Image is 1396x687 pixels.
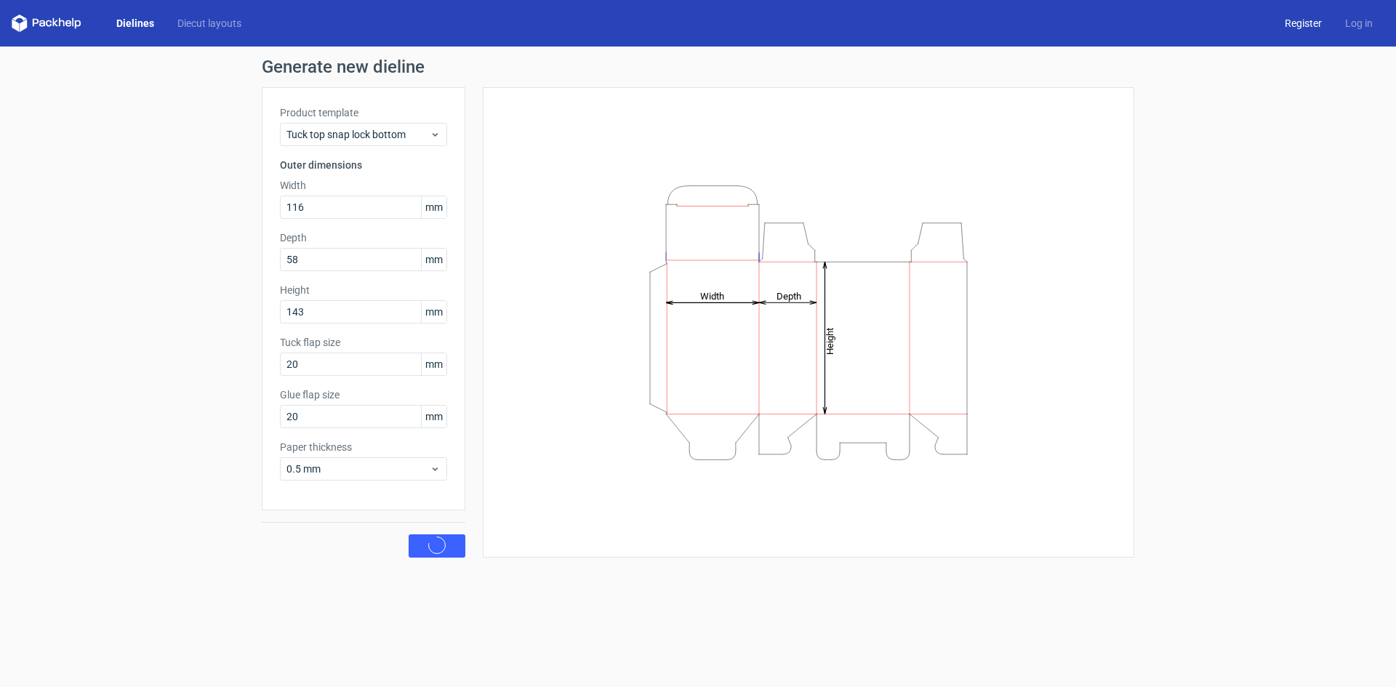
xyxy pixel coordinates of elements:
label: Depth [280,230,447,245]
tspan: Width [700,290,724,301]
span: mm [421,353,446,375]
h1: Generate new dieline [262,58,1134,76]
h3: Outer dimensions [280,158,447,172]
span: 0.5 mm [286,462,430,476]
a: Dielines [105,16,166,31]
span: mm [421,301,446,323]
a: Register [1273,16,1333,31]
label: Product template [280,105,447,120]
a: Diecut layouts [166,16,253,31]
span: mm [421,196,446,218]
label: Glue flap size [280,387,447,402]
span: Tuck top snap lock bottom [286,127,430,142]
label: Tuck flap size [280,335,447,350]
label: Paper thickness [280,440,447,454]
tspan: Height [825,327,835,354]
span: mm [421,249,446,270]
a: Log in [1333,16,1384,31]
label: Height [280,283,447,297]
tspan: Depth [777,290,801,301]
span: mm [421,406,446,427]
label: Width [280,178,447,193]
